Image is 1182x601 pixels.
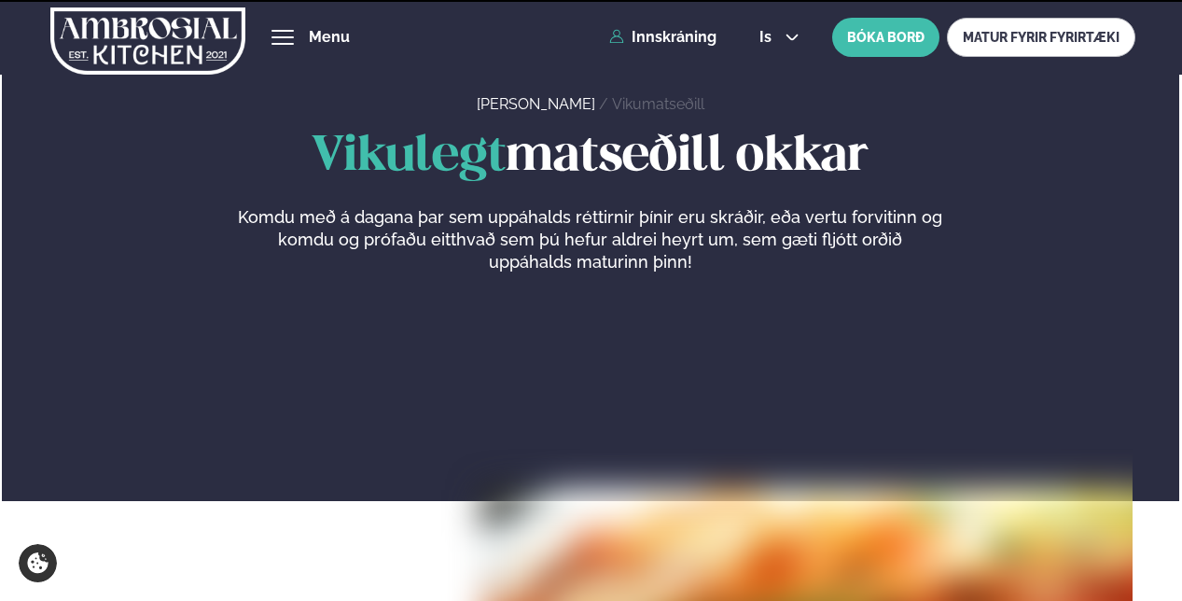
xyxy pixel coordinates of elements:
span: is [759,30,777,45]
h1: matseðill okkar [49,130,1133,184]
button: is [744,30,814,45]
a: Cookie settings [19,544,57,582]
a: Innskráning [609,29,716,46]
span: Vikulegt [312,133,506,180]
a: MATUR FYRIR FYRIRTÆKI [947,18,1135,57]
a: Vikumatseðill [612,95,704,113]
button: hamburger [271,26,294,49]
a: [PERSON_NAME] [477,95,595,113]
img: logo [50,3,245,79]
span: / [599,95,612,113]
p: Komdu með á dagana þar sem uppáhalds réttirnir þínir eru skráðir, eða vertu forvitinn og komdu og... [238,206,943,273]
button: BÓKA BORÐ [832,18,939,57]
